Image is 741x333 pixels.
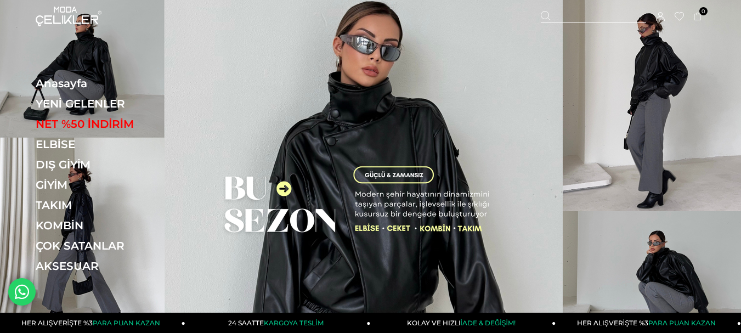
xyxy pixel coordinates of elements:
[36,219,186,232] a: KOMBİN
[694,13,702,21] a: 0
[648,319,716,327] span: PARA PUAN KAZAN
[699,7,708,15] span: 0
[36,199,186,212] a: TAKIM
[36,97,186,110] a: YENİ GELENLER
[36,117,186,131] a: NET %50 İNDİRİM
[556,313,741,333] a: HER ALIŞVERİŞTE %3PARA PUAN KAZAN
[36,239,186,252] a: ÇOK SATANLAR
[36,178,186,191] a: GİYİM
[36,138,186,151] a: ELBİSE
[36,158,186,171] a: DIŞ GİYİM
[36,7,101,26] img: logo
[461,319,516,327] span: İADE & DEĞİŞİM!
[93,319,160,327] span: PARA PUAN KAZAN
[36,77,186,90] a: Anasayfa
[264,319,323,327] span: KARGOYA TESLİM
[36,259,186,273] a: AKSESUAR
[185,313,371,333] a: 24 SAATTEKARGOYA TESLİM
[371,313,556,333] a: KOLAY VE HIZLIİADE & DEĞİŞİM!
